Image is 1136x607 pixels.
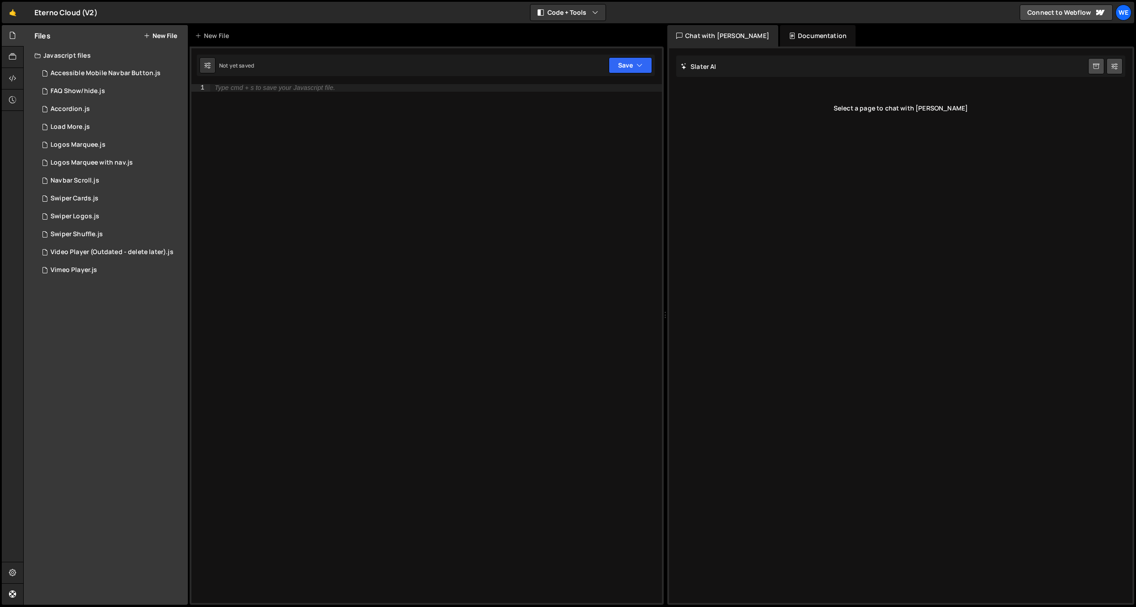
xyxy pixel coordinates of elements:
button: Code + Tools [530,4,606,21]
div: 14200/43317.js [34,82,188,100]
a: Connect to Webflow [1020,4,1113,21]
div: 14200/36414.js [34,261,188,279]
div: Load More.js [51,123,90,131]
div: Logos Marquee.js [51,141,106,149]
h2: Files [34,31,51,41]
div: Type cmd + s to save your Javascript file. [215,85,335,91]
div: 1 [191,84,210,92]
div: 14200/36930.js [34,136,188,154]
div: 14200/36971.js [34,243,191,261]
a: 🤙 [2,2,24,23]
div: Not yet saved [219,62,254,69]
div: Swiper Shuffle.js [51,230,103,238]
h2: Slater AI [681,62,716,71]
div: Accessible Mobile Navbar Button.js [51,69,161,77]
div: Javascript files [24,47,188,64]
button: Save [609,57,652,73]
div: Swiper Cards.js [51,195,98,203]
div: 14200/38085.js [34,225,188,243]
div: Vimeo Player.js [51,266,97,274]
div: 14200/39500.js [34,208,188,225]
div: 14200/36604.js [34,172,188,190]
div: Logos Marquee with nav.js [51,159,133,167]
div: New File [195,31,233,40]
div: 14200/36754.js [34,190,188,208]
div: Accordion.js [51,105,90,113]
div: FAQ Show/hide.js [51,87,105,95]
div: 14200/43306.js [34,64,188,82]
div: Chat with [PERSON_NAME] [667,25,778,47]
div: 14200/42266.js [34,118,188,136]
a: We [1115,4,1132,21]
div: 14200/40212.js [34,154,188,172]
div: 14200/36773.js [34,100,188,118]
div: Eterno Cloud (V2) [34,7,97,18]
div: Select a page to chat with [PERSON_NAME] [676,90,1125,126]
div: Swiper Logos.js [51,212,99,221]
div: Documentation [780,25,856,47]
div: Navbar Scroll.js [51,177,99,185]
div: Video Player (Outdated - delete later).js [51,248,174,256]
button: New File [144,32,177,39]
